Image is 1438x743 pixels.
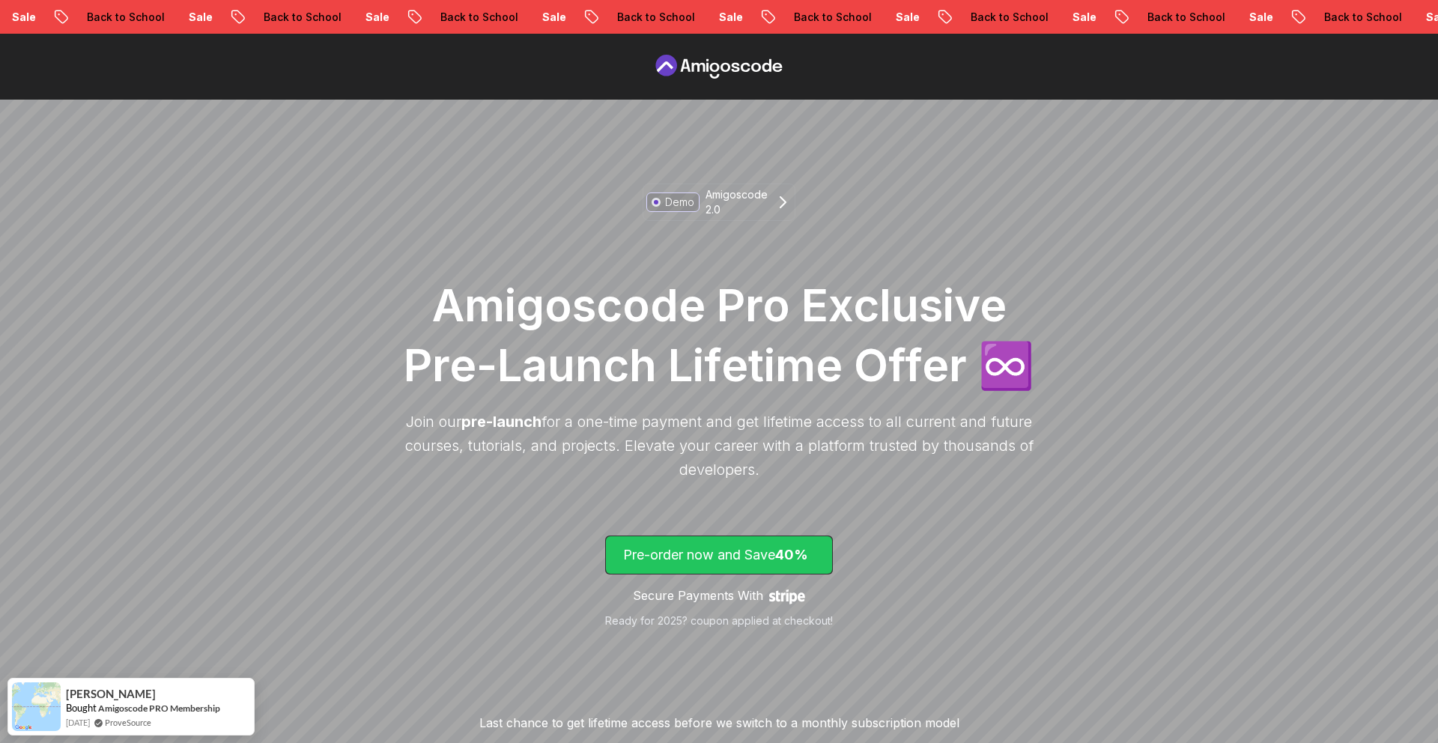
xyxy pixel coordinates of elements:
[705,10,753,25] p: Sale
[66,688,156,700] span: [PERSON_NAME]
[956,10,1058,25] p: Back to School
[652,55,786,79] a: Pre Order page
[603,10,705,25] p: Back to School
[397,410,1041,482] p: Join our for a one-time payment and get lifetime access to all current and future courses, tutori...
[461,413,541,431] span: pre-launch
[249,10,351,25] p: Back to School
[98,703,220,714] a: Amigoscode PRO Membership
[528,10,576,25] p: Sale
[351,10,399,25] p: Sale
[426,10,528,25] p: Back to School
[605,536,833,628] a: lifetime-access
[665,195,694,210] p: Demo
[882,10,929,25] p: Sale
[605,613,833,628] p: Ready for 2025? coupon applied at checkout!
[775,547,808,562] span: 40%
[12,682,61,731] img: provesource social proof notification image
[643,184,795,221] a: DemoAmigoscode 2.0
[73,10,175,25] p: Back to School
[780,10,882,25] p: Back to School
[1310,10,1412,25] p: Back to School
[105,716,151,729] a: ProveSource
[66,702,97,714] span: Bought
[1058,10,1106,25] p: Sale
[633,586,763,604] p: Secure Payments With
[66,716,90,729] span: [DATE]
[175,10,222,25] p: Sale
[706,187,768,217] p: Amigoscode 2.0
[397,275,1041,395] h1: Amigoscode Pro Exclusive Pre-Launch Lifetime Offer ♾️
[623,545,815,565] p: Pre-order now and Save
[479,714,959,732] p: Last chance to get lifetime access before we switch to a monthly subscription model
[1133,10,1235,25] p: Back to School
[1235,10,1283,25] p: Sale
